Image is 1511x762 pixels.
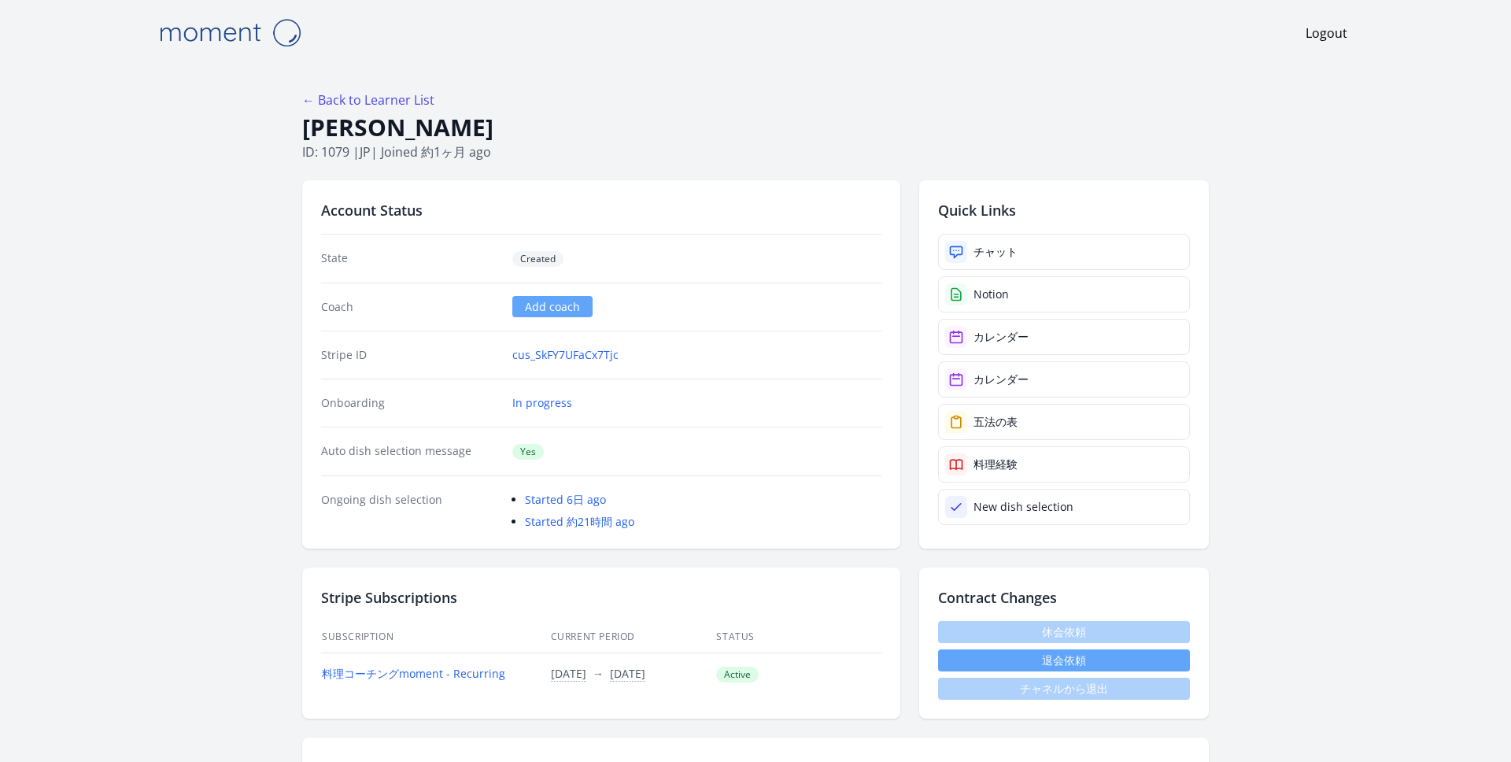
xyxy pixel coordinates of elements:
[938,446,1190,483] a: 料理経験
[321,347,500,363] dt: Stripe ID
[938,234,1190,270] a: チャット
[302,91,434,109] a: ← Back to Learner List
[716,667,759,682] span: Active
[512,395,572,411] a: In progress
[973,414,1018,430] div: 五法の表
[938,319,1190,355] a: カレンダー
[973,457,1018,472] div: 料理経験
[973,287,1009,302] div: Notion
[302,113,1209,142] h1: [PERSON_NAME]
[610,666,645,682] button: [DATE]
[938,678,1190,700] span: チャネルから退出
[525,514,634,529] a: Started 約21時間 ago
[512,296,593,317] a: Add coach
[321,492,500,530] dt: Ongoing dish selection
[512,347,619,363] a: cus_SkFY7UFaCx7Tjc
[938,361,1190,398] a: カレンダー
[321,621,550,653] th: Subscription
[973,329,1029,345] div: カレンダー
[550,621,716,653] th: Current Period
[938,199,1190,221] h2: Quick Links
[715,621,881,653] th: Status
[551,666,586,682] button: [DATE]
[1306,24,1347,43] a: Logout
[302,142,1209,161] p: ID: 1079 | | Joined 約1ヶ月 ago
[938,489,1190,525] a: New dish selection
[593,666,604,681] span: →
[938,276,1190,313] a: Notion
[973,244,1018,260] div: チャット
[512,251,563,267] span: Created
[938,649,1190,671] button: 退会依頼
[360,143,371,161] span: jp
[938,404,1190,440] a: 五法の表
[321,299,500,315] dt: Coach
[321,199,881,221] h2: Account Status
[151,13,308,53] img: Moment
[321,395,500,411] dt: Onboarding
[938,621,1190,643] span: 休会依頼
[525,492,606,507] a: Started 6日 ago
[321,443,500,460] dt: Auto dish selection message
[321,586,881,608] h2: Stripe Subscriptions
[321,250,500,267] dt: State
[973,499,1073,515] div: New dish selection
[973,372,1029,387] div: カレンダー
[938,586,1190,608] h2: Contract Changes
[322,666,505,681] a: 料理コーチングmoment - Recurring
[512,444,544,460] span: Yes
